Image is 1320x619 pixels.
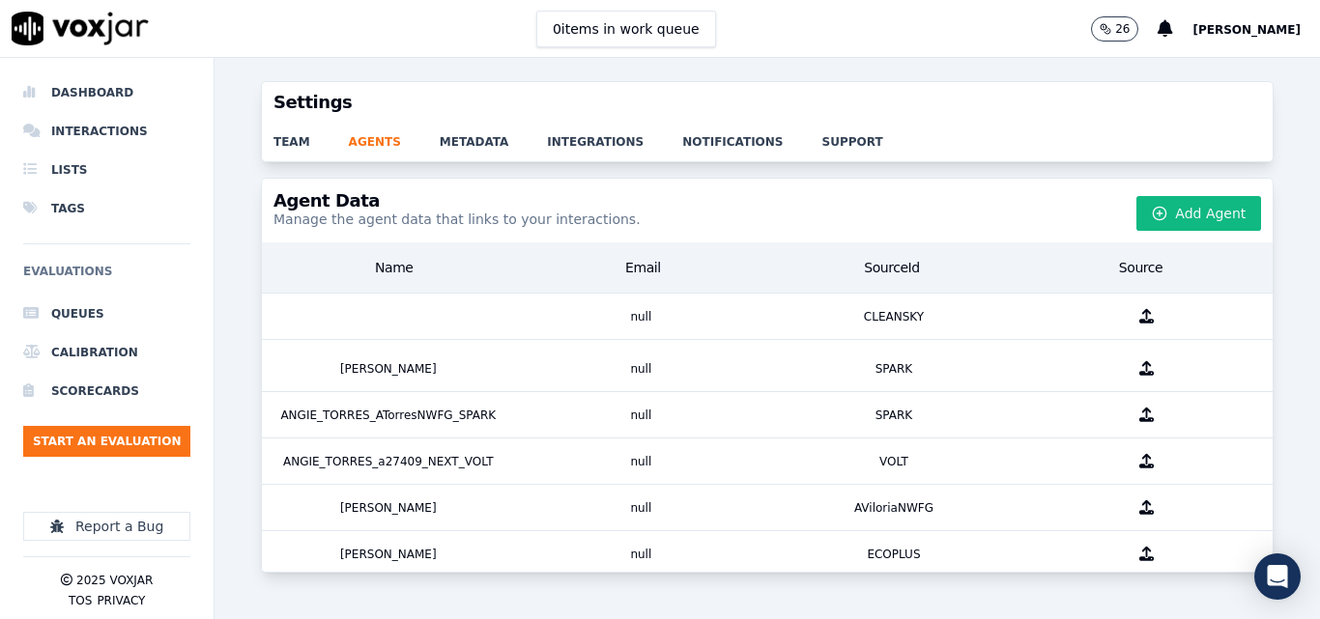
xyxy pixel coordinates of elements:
div: SPARK [767,392,1020,437]
div: AViloriaNWFG [767,485,1020,530]
h3: Settings [273,94,1261,111]
p: 26 [1115,21,1130,37]
button: [PERSON_NAME] [1192,17,1320,41]
a: Tags [23,189,190,228]
h3: Agent Data [273,192,641,210]
button: 0items in work queue [536,11,716,47]
button: null CLEANSKY [262,294,1273,340]
div: null [515,294,768,339]
a: Dashboard [23,73,190,112]
button: Start an Evaluation [23,426,190,457]
div: Email [519,250,768,285]
a: metadata [440,123,548,150]
button: Report a Bug [23,512,190,541]
button: Add Agent [1136,196,1261,231]
div: [PERSON_NAME] [262,531,515,577]
p: Manage the agent data that links to your interactions. [273,210,641,229]
div: null [515,346,768,391]
span: [PERSON_NAME] [1192,23,1301,37]
div: ANGIE_TORRES_a27409_NEXT_VOLT [262,438,515,484]
div: Open Intercom Messenger [1254,553,1301,600]
div: SourceId [767,250,1017,285]
div: null [515,531,768,577]
p: 2025 Voxjar [76,573,153,588]
button: Privacy [97,593,145,608]
a: Queues [23,295,190,333]
div: ECOPLUS [767,531,1020,577]
h6: Evaluations [23,260,190,295]
div: null [515,438,768,484]
div: null [515,392,768,437]
button: [PERSON_NAME] null SPARK [262,346,1273,392]
button: ANGIE_TORRES_a27409_NEXT_VOLT null VOLT [262,438,1273,485]
button: TOS [69,593,92,608]
button: ANGIE_TORRES_ATorresNWFG_SPARK null SPARK [262,392,1273,438]
div: SPARK [767,346,1020,391]
div: [PERSON_NAME] [262,485,515,530]
div: CLEANSKY [767,294,1020,339]
div: [PERSON_NAME] [262,346,515,391]
img: voxjar logo [12,12,149,45]
button: 26 [1091,16,1138,42]
a: agents [349,123,440,150]
button: 26 [1091,16,1158,42]
a: team [273,123,349,150]
a: Scorecards [23,372,190,410]
a: Interactions [23,112,190,151]
button: [PERSON_NAME] null AViloriaNWFG [262,485,1273,531]
a: Lists [23,151,190,189]
div: ANGIE_TORRES_ATorresNWFG_SPARK [262,392,515,437]
div: Source [1017,250,1266,285]
a: notifications [682,123,821,150]
button: [PERSON_NAME] null ECOPLUS [262,531,1273,577]
a: integrations [547,123,682,150]
div: Name [270,250,519,285]
div: null [515,485,768,530]
div: VOLT [767,438,1020,484]
a: support [822,123,922,150]
a: Calibration [23,333,190,372]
